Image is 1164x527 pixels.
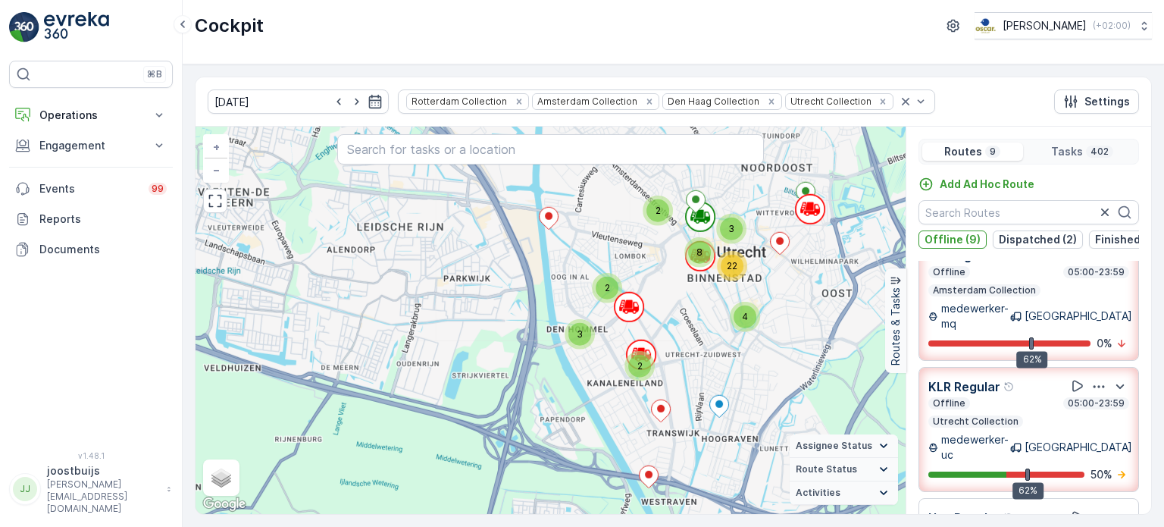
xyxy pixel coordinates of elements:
p: 05:00-23:59 [1066,266,1126,278]
p: medewerker-uc [941,432,1010,463]
div: Remove Amsterdam Collection [641,96,658,108]
span: 4 [742,311,748,322]
div: 3 [716,214,746,244]
p: Engagement [39,138,142,153]
div: 62% [1017,351,1048,368]
p: medewerker-mq [941,301,1010,331]
p: Finished (11) [1095,232,1161,247]
div: Help Tooltip Icon [1003,512,1015,524]
img: Google [199,494,249,514]
div: Help Tooltip Icon [998,249,1010,262]
span: − [213,163,221,176]
p: Amsterdam Collection [931,284,1037,296]
a: Documents [9,234,173,265]
summary: Assignee Status [790,434,898,458]
p: Offline (9) [925,232,981,247]
div: Remove Utrecht Collection [875,96,891,108]
p: Events [39,181,139,196]
p: Routes [944,144,982,159]
a: Zoom Out [205,158,227,181]
button: Settings [1054,89,1139,114]
summary: Activities [790,482,898,505]
div: 2 [624,351,655,381]
span: Route Status [796,463,857,475]
button: Operations [9,100,173,130]
p: Tasks [1051,144,1083,159]
p: 05:00-23:59 [1066,397,1126,409]
div: 22 [717,251,747,281]
p: Add Ad Hoc Route [940,177,1034,192]
p: [GEOGRAPHIC_DATA] [1025,309,1132,324]
img: logo [9,12,39,42]
p: 402 [1089,146,1110,158]
button: Dispatched (2) [993,231,1083,249]
span: 3 [577,328,583,340]
div: Amsterdam Collection [533,94,640,108]
a: Events99 [9,174,173,204]
span: Activities [796,487,840,499]
input: dd/mm/yyyy [208,89,389,114]
summary: Route Status [790,458,898,482]
span: 22 [727,260,737,271]
input: Search for tasks or a location [337,134,763,165]
div: Den Haag Collection [663,94,762,108]
p: joostbuijs [47,463,159,478]
a: Reports [9,204,173,234]
p: ⌘B [147,68,162,80]
div: Rotterdam Collection [407,94,509,108]
span: v 1.48.1 [9,451,173,460]
p: [PERSON_NAME][EMAIL_ADDRESS][DOMAIN_NAME] [47,478,159,515]
span: 2 [637,360,643,372]
div: 62% [1012,482,1044,499]
a: Zoom In [205,136,227,158]
img: logo_light-DOdMpM7g.png [44,12,109,42]
button: [PERSON_NAME](+02:00) [975,12,1152,39]
p: Utrecht Collection [931,416,1020,428]
p: Offline [931,266,967,278]
span: 2 [605,282,610,293]
p: Documents [39,242,167,257]
div: 3 [565,319,595,350]
p: Operations [39,108,142,123]
p: [GEOGRAPHIC_DATA] [1025,440,1132,455]
img: basis-logo_rgb2x.png [975,17,997,34]
div: 8 [684,237,715,268]
p: Settings [1084,94,1130,109]
div: 2 [643,196,673,226]
p: Routes & Tasks [888,287,903,365]
a: Open this area in Google Maps (opens a new window) [199,494,249,514]
div: Utrecht Collection [786,94,874,108]
p: [PERSON_NAME] [1003,18,1087,33]
p: Reports [39,212,167,227]
span: + [213,140,220,153]
span: 2 [656,205,661,216]
input: Search Routes [918,200,1139,224]
button: Engagement [9,130,173,161]
p: Dispatched (2) [999,232,1077,247]
div: 4 [730,302,760,332]
p: Offline [931,397,967,409]
p: KLR Regular [928,378,1000,396]
a: Add Ad Hoc Route [918,177,1034,192]
p: 9 [988,146,997,158]
div: JJ [13,477,37,501]
a: Layers [205,461,238,494]
p: 99 [152,183,164,195]
p: ( +02:00 ) [1093,20,1131,32]
span: 8 [696,246,702,258]
button: JJjoostbuijs[PERSON_NAME][EMAIL_ADDRESS][DOMAIN_NAME] [9,463,173,515]
span: Assignee Status [796,440,872,452]
p: 0 % [1097,336,1112,351]
p: Nes Regular [928,509,1000,527]
span: 3 [728,223,734,234]
div: Help Tooltip Icon [1003,381,1015,393]
p: Cockpit [195,14,264,38]
p: 50 % [1090,467,1112,482]
div: 2 [592,273,622,303]
div: Remove Den Haag Collection [763,96,780,108]
button: Offline (9) [918,231,987,249]
div: Remove Rotterdam Collection [511,96,527,108]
